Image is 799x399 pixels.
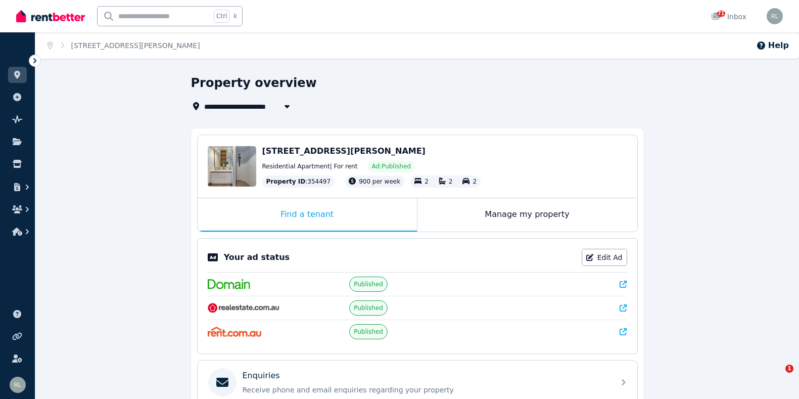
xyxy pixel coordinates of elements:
[191,75,317,91] h1: Property overview
[35,32,212,59] nav: Breadcrumb
[756,39,789,52] button: Help
[262,175,335,188] div: : 354497
[582,249,627,266] a: Edit Ad
[765,365,789,389] iframe: Intercom live chat
[262,146,426,156] span: [STREET_ADDRESS][PERSON_NAME]
[71,41,200,50] a: [STREET_ADDRESS][PERSON_NAME]
[266,178,306,186] span: Property ID
[224,251,290,263] p: Your ad status
[417,198,637,232] div: Manage my property
[208,327,262,337] img: Rent.com.au
[371,162,410,170] span: Ad: Published
[198,198,417,232] div: Find a tenant
[208,303,280,313] img: RealEstate.com.au
[425,178,429,185] span: 2
[354,304,383,312] span: Published
[233,12,237,20] span: k
[449,178,453,185] span: 2
[10,377,26,393] img: Rob Leonard
[243,385,608,395] p: Receive phone and email enquiries regarding your property
[711,12,746,22] div: Inbox
[473,178,477,185] span: 2
[785,365,793,373] span: 1
[359,178,400,185] span: 900 per week
[354,328,383,336] span: Published
[243,370,280,382] p: Enquiries
[354,280,383,288] span: Published
[717,11,725,17] span: 71
[262,162,358,170] span: Residential Apartment | For rent
[16,9,85,24] img: RentBetter
[767,8,783,24] img: Rob Leonard
[214,10,229,23] span: Ctrl
[208,279,250,289] img: Domain.com.au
